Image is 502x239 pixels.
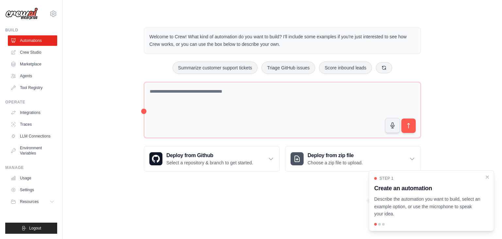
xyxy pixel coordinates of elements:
p: Welcome to Crew! What kind of automation do you want to build? I'll include some examples if you'... [149,33,415,48]
button: Close walkthrough [485,175,490,180]
button: Summarize customer support tickets [173,62,258,74]
img: Logo [5,8,38,20]
a: Crew Studio [8,47,57,58]
h3: Deploy from zip file [308,152,363,159]
h3: Deploy from Github [166,152,253,159]
a: Automations [8,35,57,46]
button: Resources [8,196,57,207]
h3: Create an automation [374,184,481,193]
p: Select a repository & branch to get started. [166,159,253,166]
div: Manage [5,165,57,170]
a: Settings [8,185,57,195]
a: Environment Variables [8,143,57,158]
span: Logout [29,226,41,231]
a: LLM Connections [8,131,57,141]
p: Choose a zip file to upload. [308,159,363,166]
div: Operate [5,100,57,105]
a: Usage [8,173,57,183]
button: Triage GitHub issues [261,62,315,74]
p: Describe the automation you want to build, select an example option, or use the microphone to spe... [374,195,481,218]
button: Logout [5,223,57,234]
a: Marketplace [8,59,57,69]
div: Build [5,28,57,33]
button: Score inbound leads [319,62,372,74]
a: Integrations [8,107,57,118]
span: Step 1 [379,176,393,181]
a: Tool Registry [8,83,57,93]
iframe: Chat Widget [469,208,502,239]
a: Traces [8,119,57,130]
a: Agents [8,71,57,81]
span: Resources [20,199,39,204]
